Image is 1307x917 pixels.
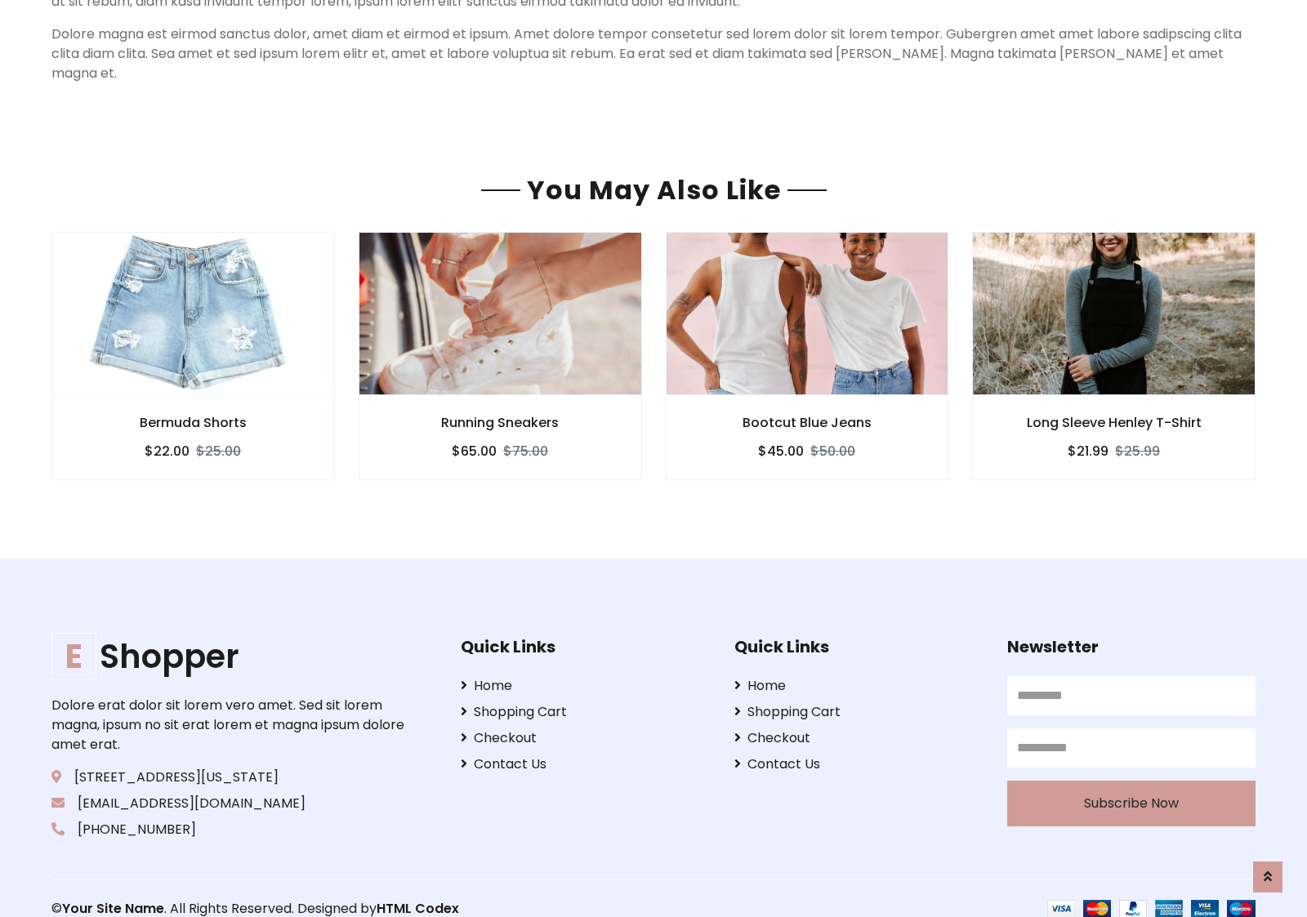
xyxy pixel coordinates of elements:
a: Long Sleeve Henley T-Shirt $21.99$25.99 [972,232,1256,479]
p: [STREET_ADDRESS][US_STATE] [51,768,409,787]
del: $50.00 [810,442,855,461]
h5: Newsletter [1007,637,1256,657]
p: Dolore erat dolor sit lorem vero amet. Sed sit lorem magna, ipsum no sit erat lorem et magna ipsu... [51,696,409,755]
span: E [51,633,96,680]
h6: $65.00 [452,443,497,459]
h6: $21.99 [1068,443,1108,459]
a: Bermuda Shorts $22.00$25.00 [51,232,335,479]
a: Checkout [461,728,709,748]
a: Checkout [734,728,983,748]
h5: Quick Links [461,637,709,657]
span: You May Also Like [520,171,787,208]
a: Shopping Cart [734,702,983,722]
a: Contact Us [461,755,709,774]
p: [PHONE_NUMBER] [51,820,409,839]
a: Contact Us [734,755,983,774]
del: $75.00 [503,442,548,461]
p: [EMAIL_ADDRESS][DOMAIN_NAME] [51,794,409,813]
del: $25.00 [196,442,241,461]
h6: Bermuda Shorts [52,415,334,430]
h6: Long Sleeve Henley T-Shirt [973,415,1255,430]
a: Running Sneakers $65.00$75.00 [359,232,642,479]
h1: Shopper [51,637,409,676]
a: Shopping Cart [461,702,709,722]
del: $25.99 [1115,442,1160,461]
a: Bootcut Blue Jeans $45.00$50.00 [666,232,949,479]
a: Home [461,676,709,696]
h6: Bootcut Blue Jeans [667,415,948,430]
p: Dolore magna est eirmod sanctus dolor, amet diam et eirmod et ipsum. Amet dolore tempor consetetu... [51,24,1256,83]
a: Home [734,676,983,696]
h5: Quick Links [734,637,983,657]
a: EShopper [51,637,409,676]
h6: $45.00 [758,443,804,459]
button: Subscribe Now [1007,781,1256,826]
h6: Running Sneakers [359,415,641,430]
h6: $22.00 [145,443,190,459]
